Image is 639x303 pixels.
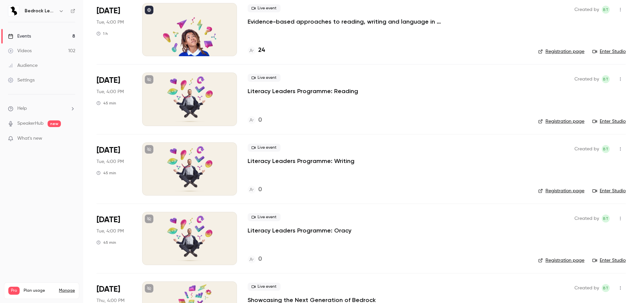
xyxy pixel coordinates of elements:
div: 1 h [97,31,108,36]
h6: Bedrock Learning [25,8,56,14]
a: 0 [248,116,262,125]
a: Registration page [538,48,584,55]
a: Enter Studio [592,257,626,264]
span: Live event [248,144,281,152]
span: Created by [574,145,599,153]
div: 45 min [97,240,116,245]
span: new [48,120,61,127]
div: Nov 11 Tue, 4:00 PM (Europe/London) [97,142,131,196]
h4: 0 [258,116,262,125]
span: What's new [17,135,42,142]
span: BT [603,215,608,223]
span: Created by [574,75,599,83]
span: Created by [574,215,599,223]
a: Literacy Leaders Programme: Oracy [248,227,351,234]
div: Nov 4 Tue, 4:00 PM (Europe/London) [97,73,131,126]
div: Events [8,33,31,40]
img: Bedrock Learning [8,6,19,16]
span: Live event [248,74,281,82]
a: Registration page [538,188,584,194]
a: 0 [248,255,262,264]
span: Tue, 4:00 PM [97,19,124,26]
div: 45 min [97,100,116,106]
a: 24 [248,46,265,55]
span: Live event [248,4,281,12]
span: BT [603,145,608,153]
span: Help [17,105,27,112]
div: Audience [8,62,38,69]
a: Registration page [538,257,584,264]
span: BT [603,75,608,83]
span: [DATE] [97,6,120,16]
span: Ben Triggs [602,6,610,14]
span: Live event [248,213,281,221]
a: Enter Studio [592,118,626,125]
span: [DATE] [97,75,120,86]
a: Registration page [538,118,584,125]
h4: 24 [258,46,265,55]
div: Nov 18 Tue, 4:00 PM (Europe/London) [97,212,131,265]
span: BT [603,6,608,14]
a: Enter Studio [592,48,626,55]
span: Tue, 4:00 PM [97,228,124,234]
span: Live event [248,283,281,291]
span: Ben Triggs [602,284,610,292]
span: [DATE] [97,284,120,295]
span: Pro [8,287,20,295]
iframe: Noticeable Trigger [67,136,75,142]
li: help-dropdown-opener [8,105,75,112]
span: [DATE] [97,215,120,225]
span: Plan usage [24,288,55,293]
span: Ben Triggs [602,215,610,223]
a: Literacy Leaders Programme: Writing [248,157,354,165]
a: Enter Studio [592,188,626,194]
div: Settings [8,77,35,83]
span: Ben Triggs [602,145,610,153]
a: Manage [59,288,75,293]
span: [DATE] [97,145,120,156]
div: Oct 7 Tue, 4:00 PM (Europe/London) [97,3,131,56]
span: Created by [574,284,599,292]
span: Tue, 4:00 PM [97,88,124,95]
span: Tue, 4:00 PM [97,158,124,165]
h4: 0 [258,185,262,194]
a: 0 [248,185,262,194]
a: Literacy Leaders Programme: Reading [248,87,358,95]
a: Evidence-based approaches to reading, writing and language in 2025/26 [248,18,447,26]
span: Ben Triggs [602,75,610,83]
div: 45 min [97,170,116,176]
span: Created by [574,6,599,14]
span: BT [603,284,608,292]
h4: 0 [258,255,262,264]
a: SpeakerHub [17,120,44,127]
div: Videos [8,48,32,54]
